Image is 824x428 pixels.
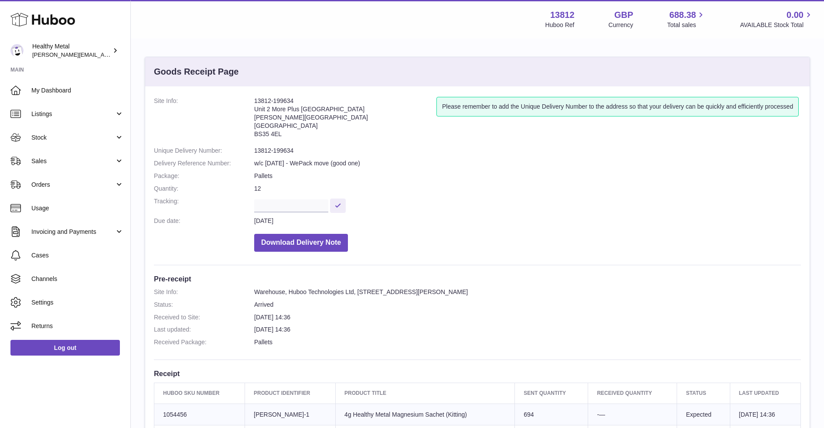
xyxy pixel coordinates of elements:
[730,404,800,425] td: [DATE] 14:36
[336,404,515,425] td: 4g Healthy Metal Magnesium Sachet (Kitting)
[31,110,115,118] span: Listings
[10,340,120,356] a: Log out
[254,185,801,193] dd: 12
[154,197,254,212] dt: Tracking:
[545,21,575,29] div: Huboo Ref
[336,383,515,404] th: Product title
[254,325,801,334] dd: [DATE] 14:36
[154,147,254,155] dt: Unique Delivery Number:
[254,147,801,155] dd: 13812-199634
[154,369,801,378] h3: Receipt
[254,217,801,225] dd: [DATE]
[154,274,801,284] h3: Pre-receipt
[436,97,799,116] div: Please remember to add the Unique Delivery Number to the address so that your delivery can be qui...
[254,301,801,309] dd: Arrived
[154,404,245,425] td: 1054456
[154,301,254,309] dt: Status:
[667,9,706,29] a: 688.38 Total sales
[669,9,696,21] span: 688.38
[154,217,254,225] dt: Due date:
[31,204,124,212] span: Usage
[154,338,254,346] dt: Received Package:
[31,251,124,260] span: Cases
[31,86,124,95] span: My Dashboard
[32,51,175,58] span: [PERSON_NAME][EMAIL_ADDRESS][DOMAIN_NAME]
[254,313,801,322] dd: [DATE] 14:36
[740,9,814,29] a: 0.00 AVAILABLE Stock Total
[245,404,336,425] td: [PERSON_NAME]-1
[32,42,111,59] div: Healthy Metal
[740,21,814,29] span: AVAILABLE Stock Total
[609,21,633,29] div: Currency
[787,9,804,21] span: 0.00
[31,181,115,189] span: Orders
[588,383,677,404] th: Received Quantity
[677,404,730,425] td: Expected
[515,404,588,425] td: 694
[667,21,706,29] span: Total sales
[154,383,245,404] th: Huboo SKU Number
[588,404,677,425] td: -—
[245,383,336,404] th: Product Identifier
[31,228,115,236] span: Invoicing and Payments
[677,383,730,404] th: Status
[31,275,124,283] span: Channels
[31,298,124,307] span: Settings
[254,159,801,168] dd: w/c [DATE] - WePack move (good one)
[154,159,254,168] dt: Delivery Reference Number:
[515,383,588,404] th: Sent Quantity
[31,322,124,330] span: Returns
[154,288,254,296] dt: Site Info:
[154,66,239,78] h3: Goods Receipt Page
[254,172,801,180] dd: Pallets
[550,9,575,21] strong: 13812
[10,44,24,57] img: jose@healthy-metal.com
[254,288,801,296] dd: Warehouse, Huboo Technologies Ltd, [STREET_ADDRESS][PERSON_NAME]
[254,97,436,142] address: 13812-199634 Unit 2 More Plus [GEOGRAPHIC_DATA] [PERSON_NAME][GEOGRAPHIC_DATA] [GEOGRAPHIC_DATA] ...
[154,172,254,180] dt: Package:
[614,9,633,21] strong: GBP
[254,338,801,346] dd: Pallets
[31,134,115,142] span: Stock
[154,313,254,322] dt: Received to Site:
[154,97,254,142] dt: Site Info:
[154,185,254,193] dt: Quantity:
[254,234,348,252] button: Download Delivery Note
[730,383,800,404] th: Last updated
[154,325,254,334] dt: Last updated:
[31,157,115,165] span: Sales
